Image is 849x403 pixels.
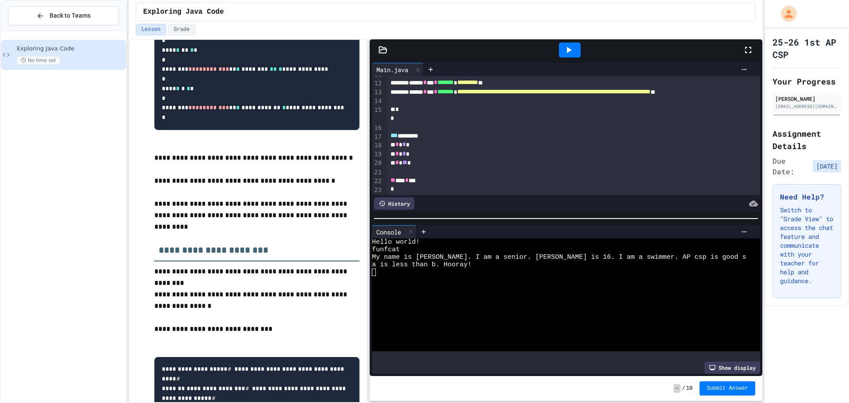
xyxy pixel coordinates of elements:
p: Switch to "Grade View" to access the chat feature and communicate with your teacher for help and ... [780,206,834,285]
span: / [682,385,685,392]
span: a is less than b. Hooray! [372,261,471,269]
div: 20 [372,159,383,168]
div: 22 [372,177,383,186]
h2: Your Progress [773,75,841,88]
div: 24 [372,195,383,203]
span: 10 [686,385,692,392]
span: Submit Answer [707,385,748,392]
span: Exploring Java Code [17,45,124,53]
button: Grade [168,24,195,35]
div: Main.java [372,63,424,76]
span: [DATE] [813,160,841,173]
div: 18 [372,141,383,150]
div: [EMAIL_ADDRESS][DOMAIN_NAME] [775,103,838,110]
span: Hello world! [372,238,420,246]
div: 23 [372,186,383,195]
span: - [673,384,680,393]
div: Main.java [372,65,413,74]
div: My Account [772,4,799,24]
div: 15 [372,106,383,124]
div: 14 [372,97,383,106]
div: 12 [372,79,383,88]
span: Exploring Java Code [143,7,224,17]
h3: Need Help? [780,192,834,202]
span: My name is [PERSON_NAME]. I am a senior. [PERSON_NAME] is 16. I am a swimmer. AP csp is good so far. [372,253,770,261]
div: 17 [372,133,383,142]
span: No time set [17,56,60,65]
div: Show display [704,361,760,374]
button: Lesson [136,24,166,35]
div: 13 [372,88,383,97]
div: [PERSON_NAME] [775,95,838,103]
span: Back to Teams [50,11,91,20]
span: Due Date: [773,156,809,177]
span: funfcat [372,246,400,253]
div: Console [372,225,417,238]
h2: Assignment Details [773,127,841,152]
h1: 25-26 1st AP CSP [773,36,841,61]
button: Back to Teams [8,6,119,25]
div: 19 [372,150,383,159]
div: 16 [372,124,383,133]
button: Submit Answer [700,381,755,395]
div: History [374,197,414,210]
div: Console [372,227,405,237]
div: 21 [372,168,383,177]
